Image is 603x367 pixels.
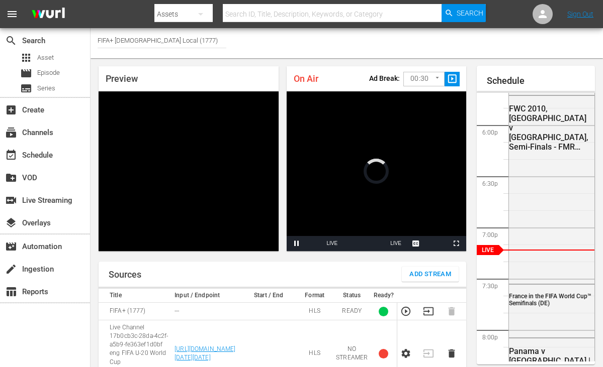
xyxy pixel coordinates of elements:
[287,236,307,251] button: Pause
[409,269,451,280] span: Add Stream
[386,236,406,251] button: Seek to live, currently behind live
[406,236,426,251] button: Captions
[402,267,459,282] button: Add Stream
[442,4,486,22] button: Search
[171,303,241,320] td: ---
[400,306,411,317] button: Preview Stream
[287,91,467,251] div: Video Player
[99,303,171,320] td: FIFA+ (1777)
[5,127,17,139] span: Channels
[457,4,483,22] span: Search
[426,236,446,251] button: Picture-in-Picture
[37,83,55,93] span: Series
[109,270,141,280] h1: Sources
[5,217,17,229] span: Overlays
[175,345,235,361] a: [URL][DOMAIN_NAME][DATE][DATE]
[241,289,296,303] th: Start / End
[294,73,318,84] span: On Air
[369,74,400,82] p: Ad Break:
[446,348,457,359] button: Delete
[5,149,17,161] span: Schedule
[423,306,434,317] button: Transition
[5,104,17,116] span: Create
[24,3,72,26] img: ans4CAIJ8jUAAAAAAAAAAAAAAAAAAAAAAAAgQb4GAAAAAAAAAAAAAAAAAAAAAAAAJMjXAAAAAAAAAAAAAAAAAAAAAAAAgAT5G...
[296,289,333,303] th: Format
[333,289,371,303] th: Status
[371,289,397,303] th: Ready?
[446,236,466,251] button: Fullscreen
[509,104,592,152] div: FWC 2010, [GEOGRAPHIC_DATA] v [GEOGRAPHIC_DATA], Semi-Finals - FMR (DE)
[20,67,32,79] span: Episode
[403,69,445,88] div: 00:30
[390,240,401,246] span: LIVE
[99,91,279,251] div: Video Player
[509,293,591,307] span: France in the FIFA World Cup™ Semifinals (DE)
[5,286,17,298] span: Reports
[5,263,17,275] span: Ingestion
[20,52,32,64] span: Asset
[20,82,32,94] span: Series
[37,53,54,63] span: Asset
[5,35,17,47] span: Search
[99,289,171,303] th: Title
[5,194,17,206] span: Live Streaming
[333,303,371,320] td: READY
[37,68,60,78] span: Episode
[327,236,338,251] div: LIVE
[5,240,17,253] span: Automation
[487,76,595,86] h1: Schedule
[171,289,241,303] th: Input / Endpoint
[447,73,458,85] span: slideshow_sharp
[106,73,138,84] span: Preview
[6,8,18,20] span: menu
[5,172,17,184] span: VOD
[296,303,333,320] td: HLS
[567,10,593,18] a: Sign Out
